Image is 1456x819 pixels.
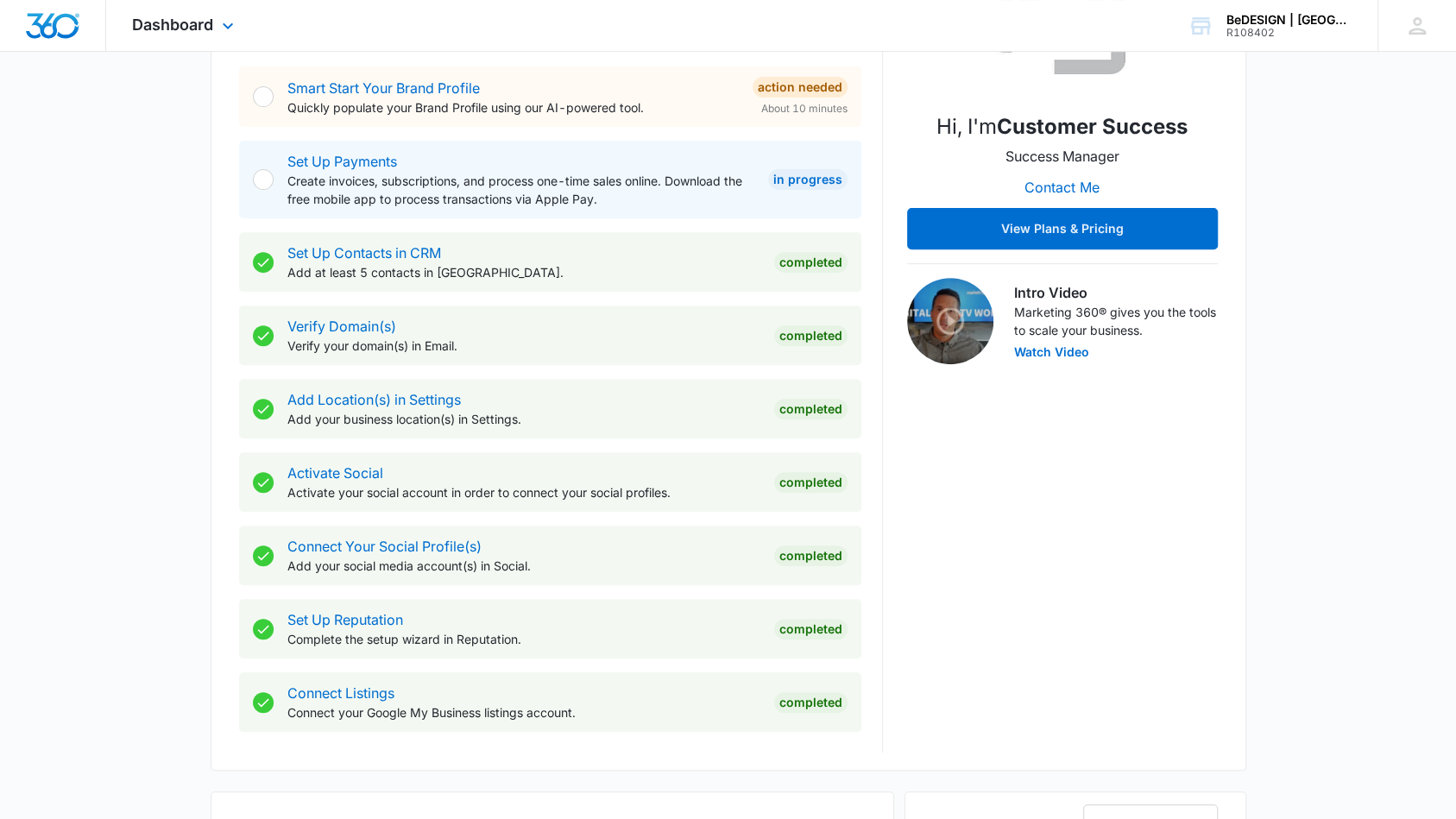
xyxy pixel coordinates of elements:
[1014,303,1218,339] p: Marketing 360® gives you the tools to scale your business.
[287,611,403,628] a: Set Up Reputation
[774,472,848,493] div: Completed
[774,545,848,566] div: Completed
[287,244,441,261] a: Set Up Contacts in CRM
[287,538,482,555] a: Connect Your Social Profile(s)
[774,692,848,713] div: Completed
[287,263,760,281] p: Add at least 5 contacts in [GEOGRAPHIC_DATA].
[997,114,1188,139] strong: Customer Success
[907,208,1218,249] button: View Plans & Pricing
[936,111,1188,142] p: Hi, I'm
[287,410,760,428] p: Add your business location(s) in Settings.
[287,98,739,117] p: Quickly populate your Brand Profile using our AI-powered tool.
[774,252,848,273] div: Completed
[287,318,396,335] a: Verify Domain(s)
[761,101,848,117] span: About 10 minutes
[287,391,461,408] a: Add Location(s) in Settings
[132,16,213,34] span: Dashboard
[753,77,848,98] div: Action Needed
[1014,282,1218,303] h3: Intro Video
[1226,27,1352,39] div: account id
[287,172,754,208] p: Create invoices, subscriptions, and process one-time sales online. Download the free mobile app t...
[1005,146,1119,167] p: Success Manager
[907,278,993,364] img: Intro Video
[287,684,394,702] a: Connect Listings
[287,630,760,648] p: Complete the setup wizard in Reputation.
[287,557,760,575] p: Add your social media account(s) in Social.
[774,325,848,346] div: Completed
[287,153,397,170] a: Set Up Payments
[287,703,760,721] p: Connect your Google My Business listings account.
[768,169,848,190] div: In Progress
[287,483,760,501] p: Activate your social account in order to connect your social profiles.
[774,399,848,419] div: Completed
[287,464,383,482] a: Activate Social
[287,337,760,355] p: Verify your domain(s) in Email.
[1007,167,1117,208] button: Contact Me
[287,79,480,97] a: Smart Start Your Brand Profile
[1226,13,1352,27] div: account name
[1014,346,1089,358] button: Watch Video
[774,619,848,639] div: Completed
